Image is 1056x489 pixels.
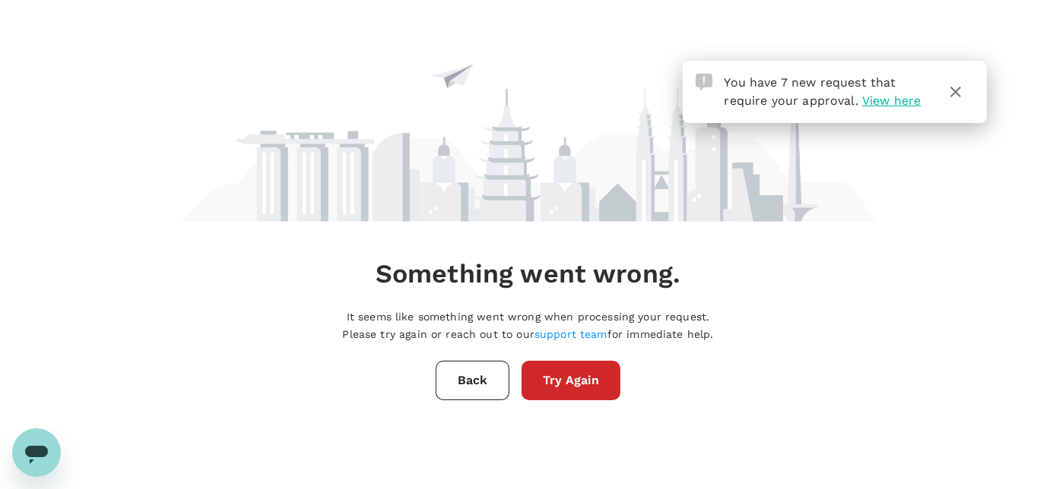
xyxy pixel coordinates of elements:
p: It seems like something went wrong when processing your request. Please try again or reach out to... [342,308,713,342]
img: Approval Request [696,74,712,90]
a: support team [534,328,607,340]
iframe: Button to launch messaging window [12,428,61,477]
span: You have 7 new request that require your approval. [725,75,896,108]
button: Try Again [522,361,620,400]
button: Back [436,361,509,400]
h4: Something went wrong. [376,258,680,290]
span: View here [862,93,921,108]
